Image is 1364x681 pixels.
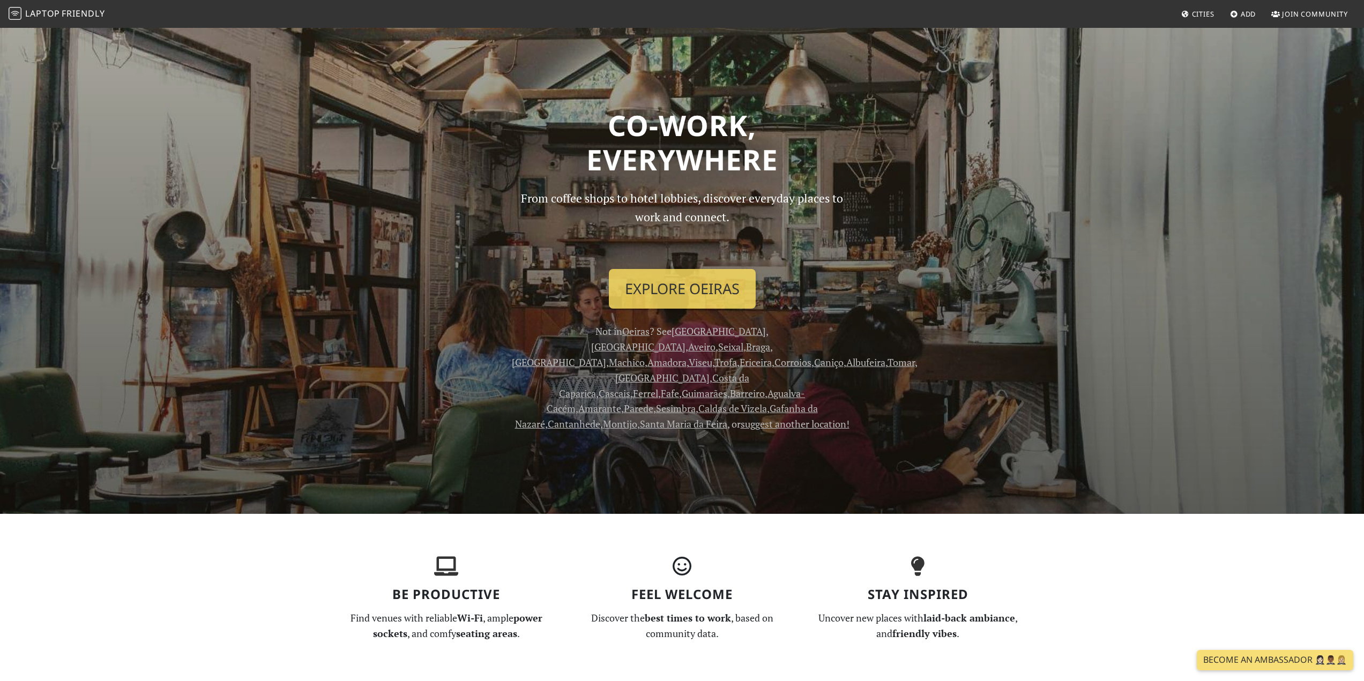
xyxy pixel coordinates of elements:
span: Friendly [62,8,105,19]
a: Seixal [718,340,743,353]
a: Caldas de Vizela [698,402,767,415]
a: Aveiro [688,340,715,353]
h3: Feel Welcome [571,587,794,602]
a: Amadora [647,356,687,369]
a: Montijo [603,417,637,430]
a: Ericeira [740,356,772,369]
a: LaptopFriendly LaptopFriendly [9,5,105,24]
img: LaptopFriendly [9,7,21,20]
a: Machico [609,356,645,369]
a: Barreiro [730,387,765,400]
strong: seating areas [456,627,517,640]
strong: Wi-Fi [457,611,483,624]
a: Cantanhede [548,417,600,430]
a: Become an Ambassador 🤵🏻‍♀️🤵🏾‍♂️🤵🏼‍♀️ [1197,650,1353,670]
span: Cities [1192,9,1214,19]
p: Find venues with reliable , ample , and comfy . [335,610,558,641]
h3: Stay Inspired [807,587,1030,602]
h3: Be Productive [335,587,558,602]
a: Join Community [1267,4,1352,24]
strong: laid-back ambiance [923,611,1015,624]
a: Tomar [888,356,915,369]
span: Add [1241,9,1256,19]
span: Join Community [1282,9,1348,19]
a: [GEOGRAPHIC_DATA] [672,325,766,338]
a: Amarante [578,402,621,415]
span: Not in ? See , , , , , , , , , , , , , , , , , , , , , , , , , , , , , , , or [512,325,918,430]
a: Explore Oeiras [609,269,756,309]
a: Caniço [814,356,844,369]
a: Braga [746,340,770,353]
a: suggest another location! [741,417,849,430]
a: Add [1226,4,1261,24]
a: Parede [624,402,653,415]
strong: friendly vibes [892,627,957,640]
a: Sesimbra [656,402,696,415]
a: Oeiras [622,325,650,338]
a: [GEOGRAPHIC_DATA] [591,340,685,353]
a: Costa da Caparica [559,371,749,400]
a: Viseu [689,356,712,369]
a: Corroios [774,356,811,369]
a: Cities [1177,4,1219,24]
a: Guimarães [682,387,727,400]
p: Uncover new places with , and . [807,610,1030,641]
a: Santa Maria da Feira [640,417,727,430]
a: Cascais [599,387,630,400]
a: [GEOGRAPHIC_DATA] [615,371,710,384]
strong: best times to work [645,611,731,624]
h1: Co-work, Everywhere [335,108,1030,176]
a: [GEOGRAPHIC_DATA] [512,356,606,369]
a: Trofa [714,356,737,369]
a: Ferrel [633,387,658,400]
a: Fafe [661,387,679,400]
p: From coffee shops to hotel lobbies, discover everyday places to work and connect. [512,189,853,260]
a: Albufeira [846,356,885,369]
span: Laptop [25,8,60,19]
p: Discover the , based on community data. [571,610,794,641]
